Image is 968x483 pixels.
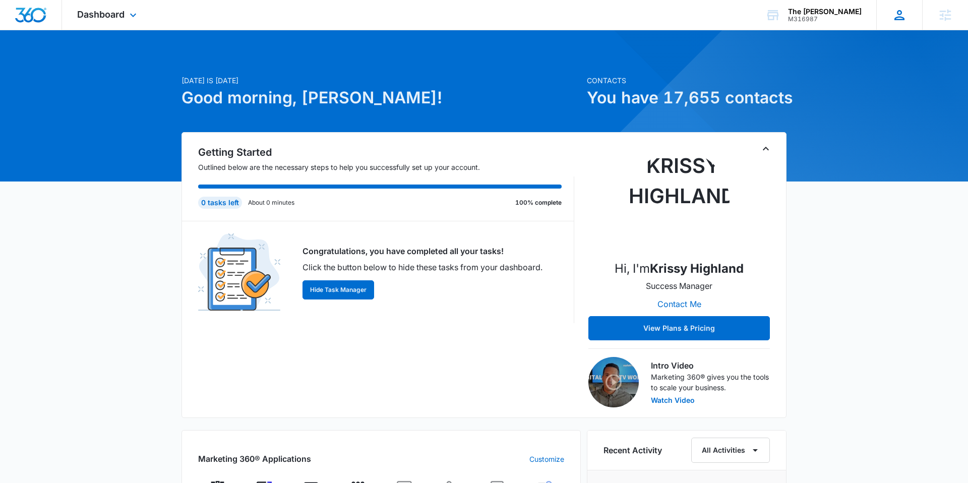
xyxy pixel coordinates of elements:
[588,357,639,407] img: Intro Video
[650,261,744,276] strong: Krissy Highland
[77,9,125,20] span: Dashboard
[651,372,770,393] p: Marketing 360® gives you the tools to scale your business.
[646,280,712,292] p: Success Manager
[647,292,711,316] button: Contact Me
[587,75,786,86] p: Contacts
[181,86,581,110] h1: Good morning, [PERSON_NAME]!
[691,438,770,463] button: All Activities
[198,197,242,209] div: 0 tasks left
[588,316,770,340] button: View Plans & Pricing
[615,260,744,278] p: Hi, I'm
[788,16,862,23] div: account id
[198,145,574,160] h2: Getting Started
[181,75,581,86] p: [DATE] is [DATE]
[198,162,574,172] p: Outlined below are the necessary steps to help you successfully set up your account.
[302,280,374,299] button: Hide Task Manager
[651,397,695,404] button: Watch Video
[515,198,562,207] p: 100% complete
[248,198,294,207] p: About 0 minutes
[788,8,862,16] div: account name
[529,454,564,464] a: Customize
[603,444,662,456] h6: Recent Activity
[629,151,730,252] img: Krissy Highland
[651,359,770,372] h3: Intro Video
[760,143,772,155] button: Toggle Collapse
[302,245,542,257] p: Congratulations, you have completed all your tasks!
[302,261,542,273] p: Click the button below to hide these tasks from your dashboard.
[587,86,786,110] h1: You have 17,655 contacts
[198,453,311,465] h2: Marketing 360® Applications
